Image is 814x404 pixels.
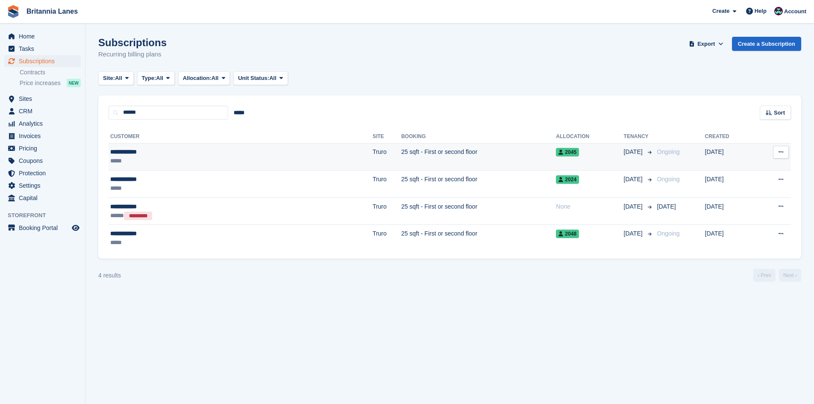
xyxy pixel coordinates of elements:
td: Truro [373,225,401,252]
a: menu [4,43,81,55]
a: menu [4,118,81,130]
td: Truro [373,143,401,171]
td: [DATE] [705,171,755,198]
th: Customer [109,130,373,144]
td: [DATE] [705,225,755,252]
span: Subscriptions [19,55,70,67]
span: Allocation: [183,74,212,83]
span: Account [784,7,806,16]
button: Unit Status: All [233,71,288,86]
div: 4 results [98,271,121,280]
td: 25 sqft - First or second floor [401,225,556,252]
a: menu [4,192,81,204]
span: [DATE] [624,147,644,156]
a: menu [4,222,81,234]
span: Home [19,30,70,42]
h1: Subscriptions [98,37,167,48]
td: [DATE] [705,198,755,225]
span: 2048 [556,230,579,238]
img: stora-icon-8386f47178a22dfd0bd8f6a31ec36ba5ce8667c1dd55bd0f319d3a0aa187defe.svg [7,5,20,18]
button: Site: All [98,71,134,86]
span: Sort [774,109,785,117]
td: 25 sqft - First or second floor [401,171,556,198]
span: All [115,74,122,83]
a: menu [4,155,81,167]
a: menu [4,130,81,142]
span: Type: [142,74,156,83]
span: Help [755,7,767,15]
a: Previous [753,269,776,282]
span: Invoices [19,130,70,142]
span: Price increases [20,79,61,87]
span: Ongoing [657,176,680,183]
button: Type: All [137,71,175,86]
span: Coupons [19,155,70,167]
th: Tenancy [624,130,654,144]
span: Ongoing [657,148,680,155]
th: Allocation [556,130,623,144]
td: 25 sqft - First or second floor [401,143,556,171]
p: Recurring billing plans [98,50,167,59]
td: [DATE] [705,143,755,171]
td: Truro [373,198,401,225]
nav: Page [752,269,803,282]
span: Booking Portal [19,222,70,234]
span: Pricing [19,142,70,154]
span: Site: [103,74,115,83]
span: Sites [19,93,70,105]
span: [DATE] [624,175,644,184]
td: 25 sqft - First or second floor [401,198,556,225]
a: Price increases NEW [20,78,81,88]
a: Create a Subscription [732,37,801,51]
span: All [269,74,276,83]
span: Storefront [8,211,85,220]
a: menu [4,105,81,117]
span: All [156,74,163,83]
div: None [556,202,623,211]
span: Capital [19,192,70,204]
span: 2045 [556,148,579,156]
span: [DATE] [624,229,644,238]
th: Site [373,130,401,144]
span: Export [697,40,715,48]
th: Booking [401,130,556,144]
a: menu [4,180,81,192]
a: Preview store [71,223,81,233]
span: Unit Status: [238,74,269,83]
a: Contracts [20,68,81,77]
div: NEW [67,79,81,87]
a: menu [4,167,81,179]
a: Britannia Lanes [23,4,81,18]
span: [DATE] [657,203,676,210]
button: Export [688,37,725,51]
span: CRM [19,105,70,117]
a: menu [4,142,81,154]
a: menu [4,93,81,105]
span: All [212,74,219,83]
span: Analytics [19,118,70,130]
span: Settings [19,180,70,192]
a: menu [4,30,81,42]
img: Kirsty Miles [774,7,783,15]
th: Created [705,130,755,144]
button: Allocation: All [178,71,230,86]
span: 2024 [556,175,579,184]
span: Create [712,7,729,15]
span: Protection [19,167,70,179]
span: Ongoing [657,230,680,237]
span: Tasks [19,43,70,55]
a: menu [4,55,81,67]
a: Next [779,269,801,282]
span: [DATE] [624,202,644,211]
td: Truro [373,171,401,198]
